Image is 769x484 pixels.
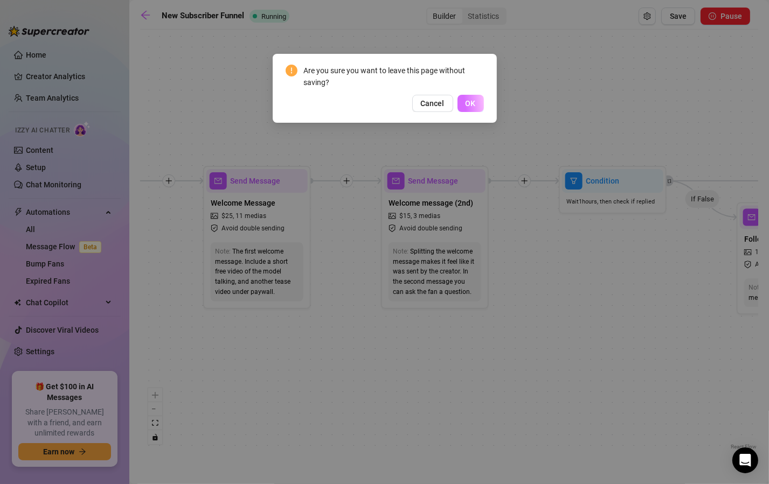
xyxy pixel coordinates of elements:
span: exclamation-circle [286,65,297,76]
div: Are you sure you want to leave this page without saving? [304,65,484,88]
span: OK [466,99,476,108]
button: Cancel [412,95,453,112]
button: OK [458,95,484,112]
span: Cancel [421,99,445,108]
div: Open Intercom Messenger [732,447,758,473]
